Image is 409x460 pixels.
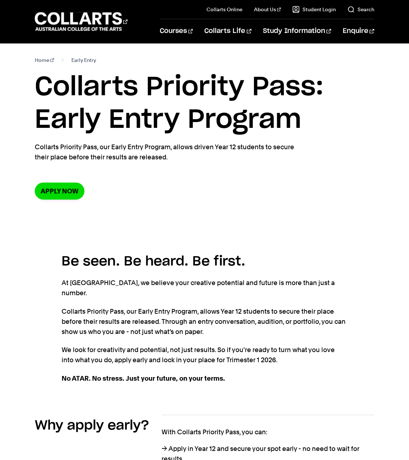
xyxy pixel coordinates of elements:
h1: Collarts Priority Pass: Early Entry Program [35,71,374,136]
a: Search [347,6,374,13]
a: Collarts Online [206,6,242,13]
span: Collarts Priority Pass, our Early Entry Program, allows Year 12 students to secure their place be... [62,308,346,335]
span: Be seen. Be heard. Be first. [62,255,245,268]
a: Study Information [263,19,331,43]
a: Enquire [343,19,374,43]
a: Collarts Life [204,19,251,43]
span: At [GEOGRAPHIC_DATA], we believe your creative potential and future is more than just a number. [62,279,335,297]
strong: No ATAR. No stress. Just your future, on your terms. [62,375,225,382]
a: About Us [254,6,281,13]
a: Home [35,55,54,65]
span: Early Entry [71,55,96,65]
p: We look for creativity and potential, not just results. So if you're ready to turn what you love ... [62,345,348,365]
a: Apply now [35,183,84,200]
div: Go to homepage [35,11,128,32]
h2: Why apply early? [35,418,149,434]
p: Collarts Priority Pass, our Early Entry Program, allows driven Year 12 students to secure their p... [35,142,299,162]
a: Courses [160,19,193,43]
p: With Collarts Priority Pass, you can: [162,427,374,437]
a: Student Login [292,6,336,13]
